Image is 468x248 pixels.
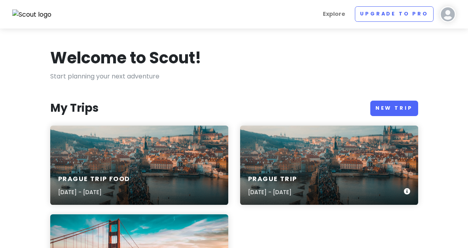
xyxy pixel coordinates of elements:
[370,101,418,116] a: New Trip
[240,126,418,205] a: people walking on bridgePrague Trip[DATE] - [DATE]
[58,188,131,196] p: [DATE] - [DATE]
[12,10,52,20] img: Scout logo
[50,126,228,205] a: people walking on bridgePrague Trip food[DATE] - [DATE]
[440,6,456,22] img: User profile
[320,6,349,22] a: Explore
[50,101,99,115] h3: My Trips
[248,188,297,196] p: [DATE] - [DATE]
[58,175,131,183] h6: Prague Trip food
[248,175,297,183] h6: Prague Trip
[355,6,434,22] a: Upgrade to Pro
[50,48,201,68] h1: Welcome to Scout!
[50,71,418,82] p: Start planning your next adventure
